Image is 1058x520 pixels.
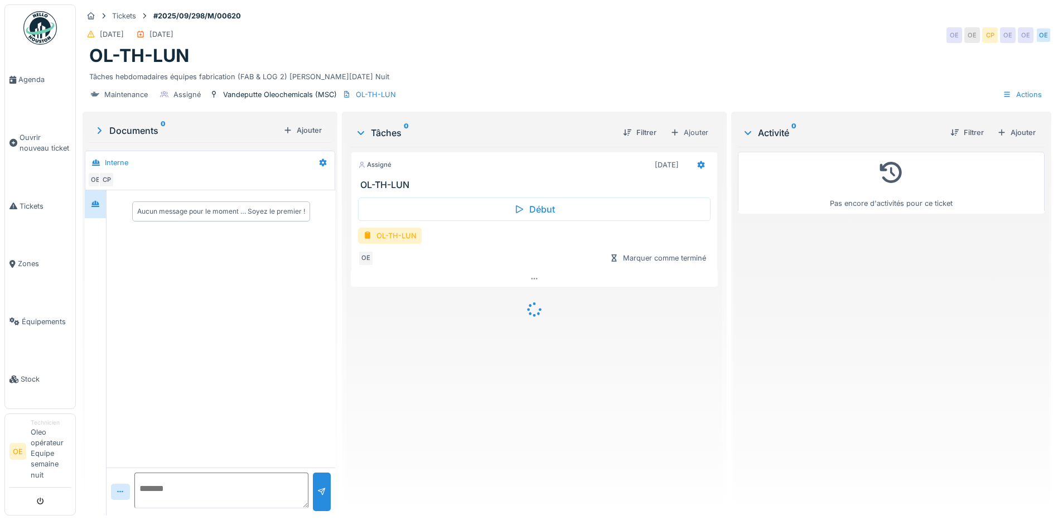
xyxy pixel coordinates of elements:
[21,374,71,384] span: Stock
[745,157,1037,209] div: Pas encore d'activités pour ce ticket
[9,443,26,460] li: OE
[358,198,711,221] div: Début
[946,27,962,43] div: OE
[5,350,75,408] a: Stock
[982,27,998,43] div: CP
[149,29,173,40] div: [DATE]
[1018,27,1033,43] div: OE
[18,74,71,85] span: Agenda
[360,180,713,190] h3: OL-TH-LUN
[5,292,75,350] a: Équipements
[358,251,374,266] div: OE
[137,206,305,216] div: Aucun message pour le moment … Soyez le premier !
[404,126,409,139] sup: 0
[18,258,71,269] span: Zones
[94,124,279,137] div: Documents
[742,126,941,139] div: Activité
[946,125,988,140] div: Filtrer
[665,124,713,141] div: Ajouter
[88,172,103,187] div: OE
[5,109,75,177] a: Ouvrir nouveau ticket
[104,89,148,100] div: Maintenance
[31,418,71,485] li: Oleo opérateur Equipe semaine nuit
[20,201,71,211] span: Tickets
[605,251,711,266] div: Marquer comme terminé
[161,124,166,137] sup: 0
[619,125,661,140] div: Filtrer
[31,418,71,427] div: Technicien
[655,160,679,170] div: [DATE]
[149,11,245,21] strong: #2025/09/298/M/00620
[358,228,422,244] div: OL-TH-LUN
[279,123,326,138] div: Ajouter
[20,132,71,153] span: Ouvrir nouveau ticket
[1000,27,1016,43] div: OE
[89,45,189,66] h1: OL-TH-LUN
[223,89,337,100] div: Vandeputte Oleochemicals (MSC)
[23,11,57,45] img: Badge_color-CXgf-gQk.svg
[22,316,71,327] span: Équipements
[964,27,980,43] div: OE
[89,67,1045,82] div: Tâches hebdomadaires équipes fabrication (FAB & LOG 2) [PERSON_NAME][DATE] Nuit
[173,89,201,100] div: Assigné
[993,125,1040,140] div: Ajouter
[100,29,124,40] div: [DATE]
[99,172,114,187] div: CP
[105,157,128,168] div: Interne
[791,126,796,139] sup: 0
[1036,27,1051,43] div: OE
[358,160,392,170] div: Assigné
[5,177,75,235] a: Tickets
[112,11,136,21] div: Tickets
[355,126,614,139] div: Tâches
[9,418,71,488] a: OE TechnicienOleo opérateur Equipe semaine nuit
[5,51,75,109] a: Agenda
[5,235,75,293] a: Zones
[356,89,396,100] div: OL-TH-LUN
[998,86,1047,103] div: Actions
